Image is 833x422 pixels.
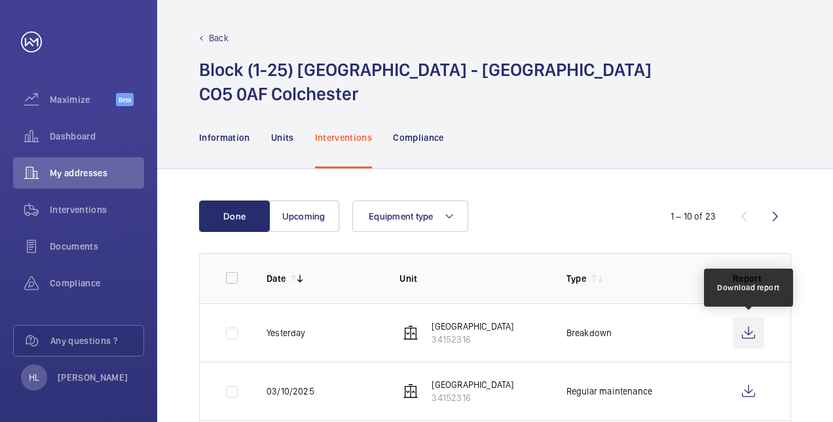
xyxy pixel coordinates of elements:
span: Beta [116,93,134,106]
span: Interventions [50,203,144,216]
p: [GEOGRAPHIC_DATA] [432,378,513,391]
img: elevator.svg [403,325,418,341]
p: 03/10/2025 [267,385,314,398]
p: Regular maintenance [566,385,652,398]
p: Breakdown [566,326,612,339]
p: Units [271,131,294,144]
span: Compliance [50,277,144,290]
img: elevator.svg [403,383,418,399]
button: Upcoming [268,201,339,232]
p: 34152316 [432,391,513,404]
div: 1 – 10 of 23 [671,210,716,223]
h1: Block (1-25) [GEOGRAPHIC_DATA] - [GEOGRAPHIC_DATA] CO5 0AF Colchester [199,58,652,106]
p: Date [267,272,286,285]
p: Yesterday [267,326,306,339]
p: [PERSON_NAME] [58,371,128,384]
div: Download report [717,282,780,294]
p: 34152316 [432,333,513,346]
p: Compliance [393,131,444,144]
p: Back [209,31,229,45]
span: My addresses [50,166,144,180]
p: Information [199,131,250,144]
button: Done [199,201,270,232]
p: Type [566,272,586,285]
p: Unit [399,272,545,285]
span: Dashboard [50,130,144,143]
p: [GEOGRAPHIC_DATA] [432,320,513,333]
span: Documents [50,240,144,253]
p: Interventions [315,131,373,144]
button: Equipment type [352,201,468,232]
span: Maximize [50,93,116,106]
span: Equipment type [369,211,434,221]
span: Any questions ? [50,334,143,347]
p: HL [29,371,39,384]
